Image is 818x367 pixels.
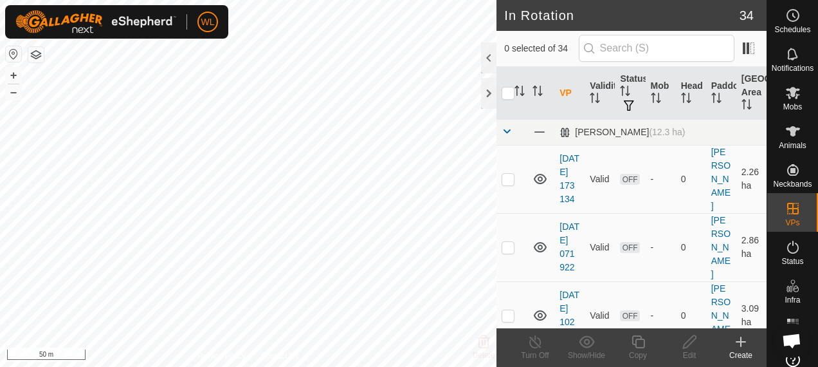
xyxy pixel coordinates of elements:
a: [PERSON_NAME] [711,147,731,211]
a: [DATE] 071922 [559,221,579,272]
button: + [6,68,21,83]
span: OFF [620,242,639,253]
p-sorticon: Activate to sort [711,95,722,105]
th: Mob [646,67,676,120]
div: [PERSON_NAME] [559,127,685,138]
td: 0 [676,145,706,213]
a: [PERSON_NAME] [711,215,731,279]
th: Status [615,67,645,120]
a: [PERSON_NAME] [711,283,731,348]
td: 2.86 ha [736,213,767,281]
span: 0 selected of 34 [504,42,578,55]
td: Valid [585,281,615,350]
p-sorticon: Activate to sort [681,95,691,105]
a: Privacy Policy [197,350,246,362]
td: Valid [585,213,615,281]
div: Turn Off [509,350,561,361]
p-sorticon: Activate to sort [620,88,630,98]
span: Schedules [774,26,810,33]
span: OFF [620,310,639,321]
span: Mobs [783,103,802,111]
span: Notifications [772,64,813,72]
div: Create [715,350,767,361]
p-sorticon: Activate to sort [514,88,525,98]
a: [DATE] 173134 [559,153,579,204]
input: Search (S) [579,35,734,62]
a: Contact Us [261,350,299,362]
span: (12.3 ha) [649,127,685,137]
td: 0 [676,281,706,350]
a: [DATE] 102036 [559,290,579,341]
td: 2.26 ha [736,145,767,213]
span: Neckbands [773,180,812,188]
td: 3.09 ha [736,281,767,350]
p-sorticon: Activate to sort [741,101,752,111]
span: OFF [620,174,639,185]
p-sorticon: Activate to sort [651,95,661,105]
p-sorticon: Activate to sort [532,88,543,98]
div: Show/Hide [561,350,612,361]
div: - [651,309,671,323]
th: Paddock [706,67,736,120]
th: Head [676,67,706,120]
div: - [651,241,671,254]
button: Reset Map [6,46,21,62]
span: Heatmap [777,335,808,343]
span: Status [781,258,803,265]
th: [GEOGRAPHIC_DATA] Area [736,67,767,120]
div: Edit [664,350,715,361]
a: Open chat [774,323,809,358]
button: – [6,84,21,100]
span: 34 [740,6,754,25]
span: Animals [779,142,806,149]
div: - [651,173,671,186]
span: WL [201,15,215,29]
td: Valid [585,145,615,213]
p-sorticon: Activate to sort [590,95,600,105]
th: VP [554,67,585,120]
h2: In Rotation [504,8,740,23]
button: Map Layers [28,47,44,62]
span: VPs [785,219,799,227]
span: Infra [785,296,800,304]
img: Gallagher Logo [15,10,176,33]
th: Validity [585,67,615,120]
div: Copy [612,350,664,361]
td: 0 [676,213,706,281]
